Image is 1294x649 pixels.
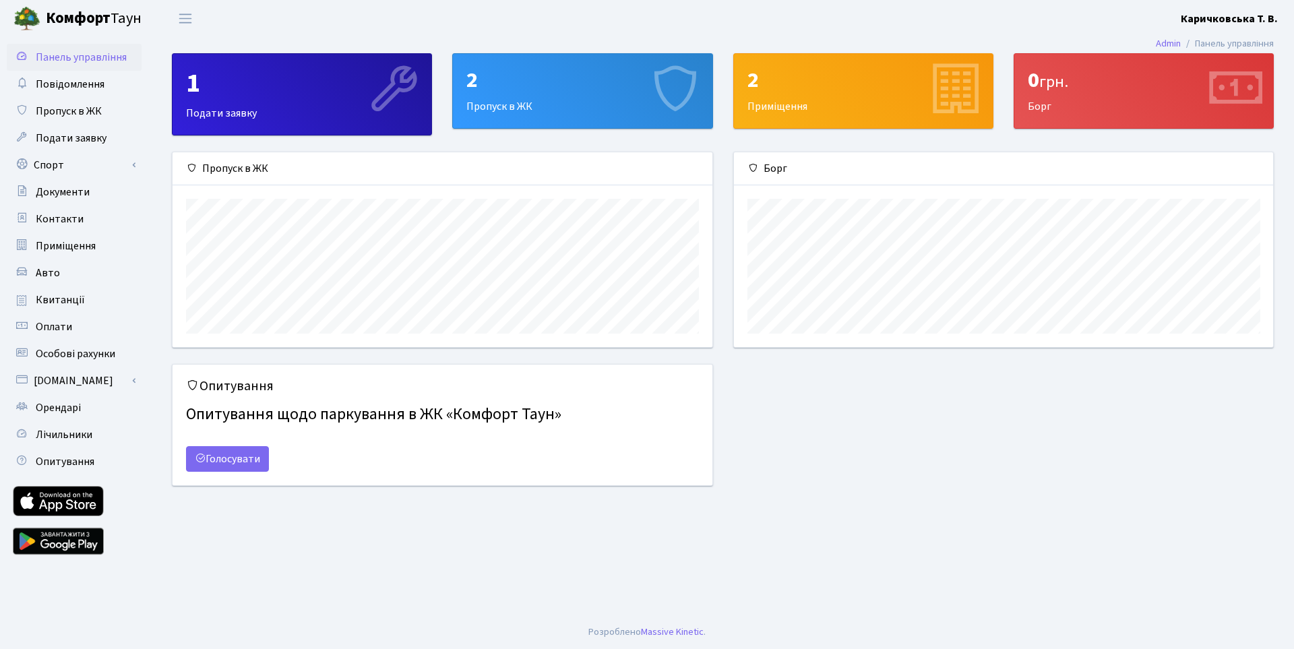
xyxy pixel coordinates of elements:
[747,67,979,93] div: 2
[13,5,40,32] img: logo.png
[7,394,142,421] a: Орендарі
[7,71,142,98] a: Повідомлення
[186,400,699,430] h4: Опитування щодо паркування в ЖК «Комфорт Таун»
[7,44,142,71] a: Панель управління
[186,67,418,100] div: 1
[1014,54,1273,128] div: Борг
[46,7,142,30] span: Таун
[36,185,90,199] span: Документи
[7,206,142,233] a: Контакти
[1181,11,1278,26] b: Каричковська Т. В.
[7,259,142,286] a: Авто
[36,104,102,119] span: Пропуск в ЖК
[466,67,698,93] div: 2
[36,77,104,92] span: Повідомлення
[7,421,142,448] a: Лічильники
[168,7,202,30] button: Переключити навігацію
[453,54,712,128] div: Пропуск в ЖК
[1156,36,1181,51] a: Admin
[7,233,142,259] a: Приміщення
[7,448,142,475] a: Опитування
[172,53,432,135] a: 1Подати заявку
[173,152,712,185] div: Пропуск в ЖК
[186,378,699,394] h5: Опитування
[186,446,269,472] a: Голосувати
[588,625,706,640] div: .
[733,53,993,129] a: 2Приміщення
[36,454,94,469] span: Опитування
[36,239,96,253] span: Приміщення
[641,625,704,639] a: Massive Kinetic
[173,54,431,135] div: Подати заявку
[36,400,81,415] span: Орендарі
[1181,36,1274,51] li: Панель управління
[7,367,142,394] a: [DOMAIN_NAME]
[7,125,142,152] a: Подати заявку
[36,266,60,280] span: Авто
[452,53,712,129] a: 2Пропуск в ЖК
[588,625,641,639] a: Розроблено
[36,319,72,334] span: Оплати
[734,54,993,128] div: Приміщення
[1039,70,1068,94] span: грн.
[7,340,142,367] a: Особові рахунки
[7,152,142,179] a: Спорт
[36,131,106,146] span: Подати заявку
[7,313,142,340] a: Оплати
[36,427,92,442] span: Лічильники
[36,292,85,307] span: Квитанції
[1028,67,1260,93] div: 0
[734,152,1274,185] div: Борг
[36,212,84,226] span: Контакти
[46,7,111,29] b: Комфорт
[36,50,127,65] span: Панель управління
[7,179,142,206] a: Документи
[1136,30,1294,58] nav: breadcrumb
[7,286,142,313] a: Квитанції
[36,346,115,361] span: Особові рахунки
[7,98,142,125] a: Пропуск в ЖК
[1181,11,1278,27] a: Каричковська Т. В.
